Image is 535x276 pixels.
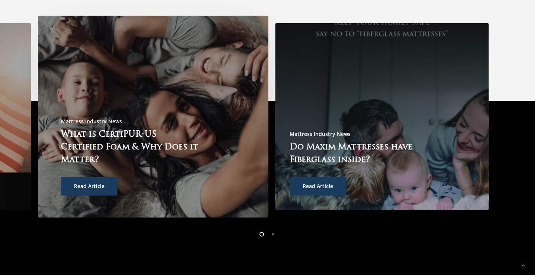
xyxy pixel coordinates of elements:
span: Read Article [303,183,333,190]
a: Do Maxim Mattresses have Fiberglass inside? [290,143,412,164]
span: Read Article [74,183,104,190]
a: Read Article [290,177,346,196]
a: Mattress Industry News [290,130,351,137]
li: Page dot 2 [268,228,279,239]
a: Back to top [518,260,529,271]
a: What is CertiPUR-US Certified Foam & Why Does it Matter? [61,130,198,164]
a: Mattress Industry News [61,118,122,125]
a: Read Article [61,177,117,196]
li: Page dot 1 [257,228,268,239]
